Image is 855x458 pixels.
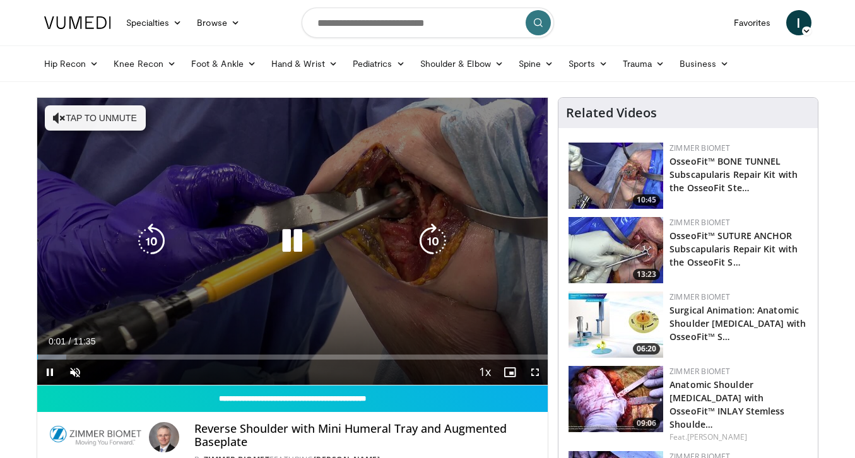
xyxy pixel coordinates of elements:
[345,51,413,76] a: Pediatrics
[194,422,538,449] h4: Reverse Shoulder with Mini Humeral Tray and Augmented Baseplate
[569,291,663,358] a: 06:20
[669,304,806,343] a: Surgical Animation: Anatomic Shoulder [MEDICAL_DATA] with OsseoFit™ S…
[687,432,747,442] a: [PERSON_NAME]
[669,432,808,443] div: Feat.
[73,336,95,346] span: 11:35
[106,51,184,76] a: Knee Recon
[149,422,179,452] img: Avatar
[302,8,554,38] input: Search topics, interventions
[47,422,144,452] img: Zimmer Biomet
[189,10,247,35] a: Browse
[669,379,784,430] a: Anatomic Shoulder [MEDICAL_DATA] with OsseoFit™ INLAY Stemless Shoulde…
[669,155,798,194] a: OsseoFit™ BONE TUNNEL Subscapularis Repair Kit with the OsseoFit Ste…
[569,143,663,209] img: 2f1af013-60dc-4d4f-a945-c3496bd90c6e.150x105_q85_crop-smart_upscale.jpg
[37,98,548,385] video-js: Video Player
[786,10,811,35] a: I
[566,105,657,120] h4: Related Videos
[615,51,673,76] a: Trauma
[633,194,660,206] span: 10:45
[522,360,548,385] button: Fullscreen
[49,336,66,346] span: 0:01
[69,336,71,346] span: /
[633,343,660,355] span: 06:20
[669,143,730,153] a: Zimmer Biomet
[672,51,736,76] a: Business
[184,51,264,76] a: Foot & Ankle
[37,51,107,76] a: Hip Recon
[669,217,730,228] a: Zimmer Biomet
[37,360,62,385] button: Pause
[511,51,561,76] a: Spine
[472,360,497,385] button: Playback Rate
[633,269,660,280] span: 13:23
[569,217,663,283] img: 40c8acad-cf15-4485-a741-123ec1ccb0c0.150x105_q85_crop-smart_upscale.jpg
[62,360,88,385] button: Unmute
[669,291,730,302] a: Zimmer Biomet
[569,366,663,432] a: 09:06
[45,105,146,131] button: Tap to unmute
[44,16,111,29] img: VuMedi Logo
[669,230,798,268] a: OsseoFit™ SUTURE ANCHOR Subscapularis Repair Kit with the OsseoFit S…
[569,291,663,358] img: 84e7f812-2061-4fff-86f6-cdff29f66ef4.150x105_q85_crop-smart_upscale.jpg
[669,366,730,377] a: Zimmer Biomet
[37,355,548,360] div: Progress Bar
[569,217,663,283] a: 13:23
[413,51,511,76] a: Shoulder & Elbow
[264,51,345,76] a: Hand & Wrist
[633,418,660,429] span: 09:06
[569,366,663,432] img: 59d0d6d9-feca-4357-b9cd-4bad2cd35cb6.150x105_q85_crop-smart_upscale.jpg
[119,10,190,35] a: Specialties
[726,10,779,35] a: Favorites
[497,360,522,385] button: Enable picture-in-picture mode
[569,143,663,209] a: 10:45
[561,51,615,76] a: Sports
